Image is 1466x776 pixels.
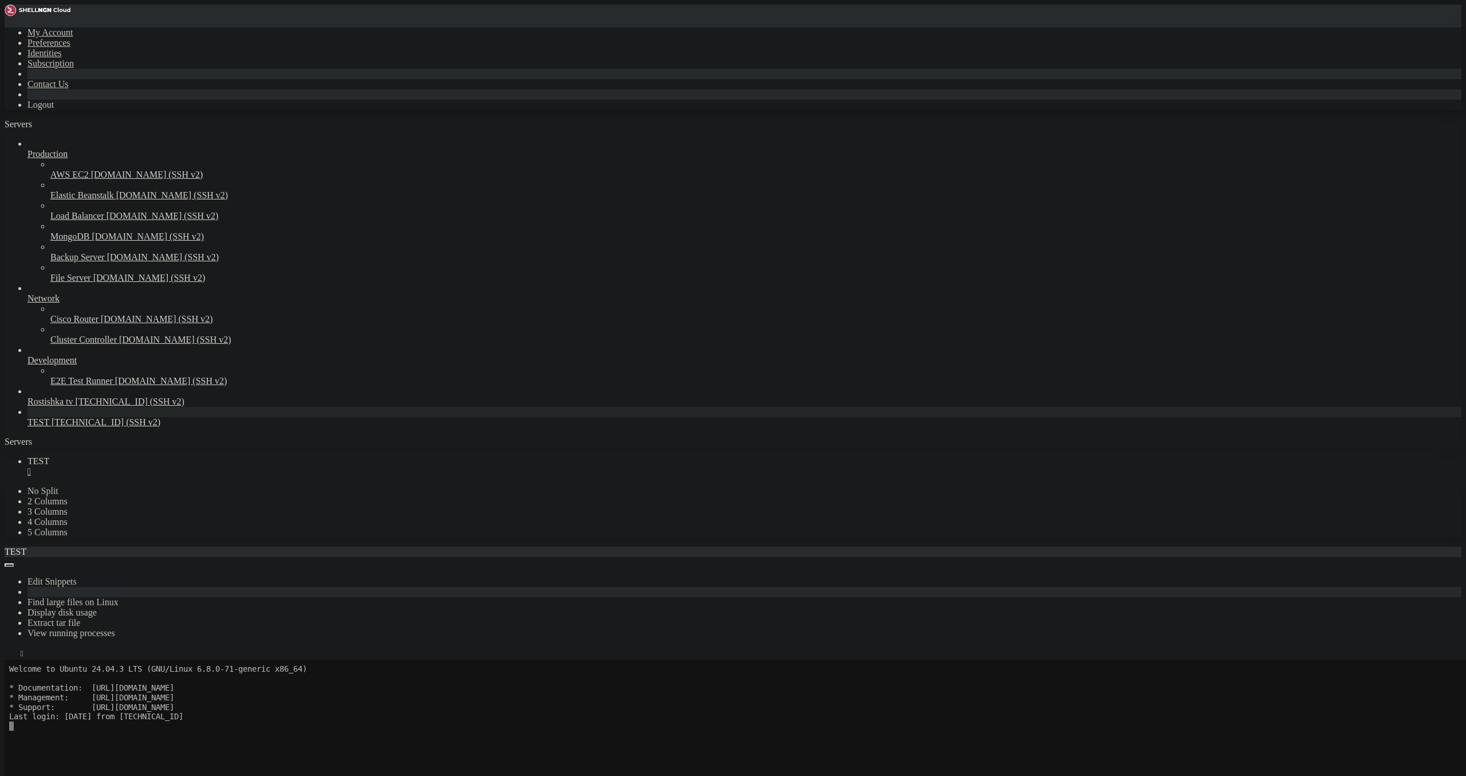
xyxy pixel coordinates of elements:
[50,335,1461,345] a: Cluster Controller [DOMAIN_NAME] (SSH v2)
[27,527,68,537] a: 5 Columns
[50,324,1461,345] li: Cluster Controller [DOMAIN_NAME] (SSH v2)
[107,211,219,221] span: [DOMAIN_NAME] (SSH v2)
[27,456,1461,477] a: TEST
[27,149,68,159] span: Production
[27,345,1461,386] li: Development
[50,232,89,241] span: MongoDB
[50,252,1461,262] a: Backup Server [DOMAIN_NAME] (SSH v2)
[50,221,1461,242] li: MongoDB [DOMAIN_NAME] (SSH v2)
[5,119,32,129] span: Servers
[27,467,1461,477] a: 
[27,48,62,58] a: Identities
[50,314,1461,324] a: Cisco Router [DOMAIN_NAME] (SSH v2)
[27,28,73,37] a: My Account
[50,366,1461,386] li: E2E Test Runner [DOMAIN_NAME] (SSH v2)
[119,335,231,344] span: [DOMAIN_NAME] (SSH v2)
[92,232,204,241] span: [DOMAIN_NAME] (SSH v2)
[5,119,78,129] a: Servers
[5,43,1316,53] x-row: * Support: [URL][DOMAIN_NAME]
[5,5,70,16] img: Shellngn
[91,170,203,179] span: [DOMAIN_NAME] (SSH v2)
[27,517,68,527] a: 4 Columns
[27,397,1461,407] a: Rostishka tv [TECHNICAL_ID] (SSH v2)
[107,252,219,262] span: [DOMAIN_NAME] (SSH v2)
[50,190,114,200] span: Elastic Beanstalk
[76,397,184,406] span: [TECHNICAL_ID] (SSH v2)
[50,211,1461,221] a: Load Balancer [DOMAIN_NAME] (SSH v2)
[50,170,1461,180] a: AWS EC2 [DOMAIN_NAME] (SSH v2)
[50,314,98,324] span: Cisco Router
[27,608,97,617] a: Display disk usage
[21,649,23,658] div: 
[50,335,117,344] span: Cluster Controller
[27,38,70,48] a: Preferences
[27,417,1461,428] a: TEST [TECHNICAL_ID] (SSH v2)
[27,597,119,607] a: Find large files on Linux
[27,397,73,406] span: Rostishka tv
[27,628,115,638] a: View running processes
[5,23,1316,33] x-row: * Documentation: [URL][DOMAIN_NAME]
[27,407,1461,428] li: TEST [TECHNICAL_ID] (SSH v2)
[27,577,77,586] a: Edit Snippets
[5,5,1316,14] x-row: Welcome to Ubuntu 24.04.3 LTS (GNU/Linux 6.8.0-71-generic x86_64)
[27,486,58,496] a: No Split
[27,79,69,89] a: Contact Us
[27,139,1461,283] li: Production
[50,262,1461,283] li: File Server [DOMAIN_NAME] (SSH v2)
[27,283,1461,345] li: Network
[27,355,1461,366] a: Development
[5,52,1316,62] x-row: Last login: [DATE] from [TECHNICAL_ID]
[50,273,1461,283] a: File Server [DOMAIN_NAME] (SSH v2)
[101,314,213,324] span: [DOMAIN_NAME] (SSH v2)
[50,376,1461,386] a: E2E Test Runner [DOMAIN_NAME] (SSH v2)
[27,417,49,427] span: TEST
[5,437,1461,447] div: Servers
[27,618,80,628] a: Extract tar file
[50,190,1461,201] a: Elastic Beanstalk [DOMAIN_NAME] (SSH v2)
[5,547,26,556] span: TEST
[5,33,1316,43] x-row: * Management: [URL][DOMAIN_NAME]
[50,376,113,386] span: E2E Test Runner
[27,456,49,466] span: TEST
[16,648,28,660] button: 
[50,273,91,283] span: File Server
[50,180,1461,201] li: Elastic Beanstalk [DOMAIN_NAME] (SSH v2)
[27,293,1461,304] a: Network
[93,273,206,283] span: [DOMAIN_NAME] (SSH v2)
[27,58,74,68] a: Subscription
[27,100,54,109] a: Logout
[27,355,77,365] span: Development
[5,62,9,72] div: (0, 6)
[27,386,1461,407] li: Rostishka tv [TECHNICAL_ID] (SSH v2)
[52,417,160,427] span: [TECHNICAL_ID] (SSH v2)
[50,232,1461,242] a: MongoDB [DOMAIN_NAME] (SSH v2)
[50,242,1461,262] li: Backup Server [DOMAIN_NAME] (SSH v2)
[27,507,68,516] a: 3 Columns
[27,149,1461,159] a: Production
[27,293,60,303] span: Network
[27,496,68,506] a: 2 Columns
[50,252,105,262] span: Backup Server
[115,376,227,386] span: [DOMAIN_NAME] (SSH v2)
[50,159,1461,180] li: AWS EC2 [DOMAIN_NAME] (SSH v2)
[50,211,104,221] span: Load Balancer
[50,304,1461,324] li: Cisco Router [DOMAIN_NAME] (SSH v2)
[50,201,1461,221] li: Load Balancer [DOMAIN_NAME] (SSH v2)
[116,190,228,200] span: [DOMAIN_NAME] (SSH v2)
[50,170,89,179] span: AWS EC2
